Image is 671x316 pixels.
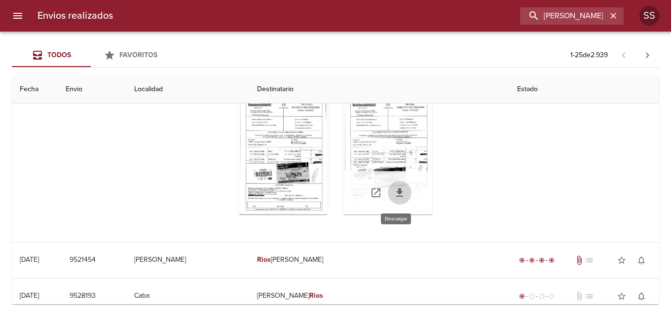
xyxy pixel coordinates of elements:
em: Rios [309,291,323,300]
span: radio_button_checked [549,257,555,263]
p: 1 - 25 de 2.939 [570,50,608,60]
span: Pagina anterior [612,50,635,60]
div: [DATE] [20,255,39,264]
div: Generado [517,291,557,301]
span: radio_button_unchecked [539,293,545,299]
span: radio_button_checked [519,293,525,299]
span: Pagina siguiente [635,43,659,67]
th: Localidad [126,75,250,104]
td: [PERSON_NAME] [126,243,250,278]
input: buscar [520,7,607,25]
span: 9521454 [70,254,96,266]
span: star_border [617,291,627,301]
th: Destinatario [249,75,509,104]
span: notifications_none [636,255,646,265]
button: Activar notificaciones [632,286,651,306]
span: 9528193 [70,290,96,302]
th: Envio [58,75,126,104]
span: No tiene pedido asociado [584,255,594,265]
div: Arir imagen [343,91,432,214]
button: Activar notificaciones [632,250,651,270]
button: menu [6,4,30,28]
span: Todos [47,51,71,59]
div: [DATE] [20,291,39,300]
td: Caba [126,279,250,314]
th: Fecha [12,75,58,104]
span: radio_button_unchecked [549,293,555,299]
button: Agregar a favoritos [612,286,632,306]
span: radio_button_checked [519,257,525,263]
span: radio_button_checked [539,257,545,263]
span: No tiene documentos adjuntos [574,291,584,301]
span: No tiene pedido asociado [584,291,594,301]
em: Rios [257,255,271,264]
span: star_border [617,255,627,265]
div: Arir imagen [239,91,328,214]
button: Agregar a favoritos [612,250,632,270]
span: radio_button_unchecked [529,293,535,299]
span: radio_button_checked [529,257,535,263]
span: Favoritos [119,51,157,59]
button: 9521454 [66,251,100,269]
h6: Envios realizados [37,8,113,24]
a: Abrir [364,181,388,205]
button: 9528193 [66,287,100,305]
span: Tiene documentos adjuntos [574,255,584,265]
div: Entregado [517,255,557,265]
td: [PERSON_NAME] [249,279,509,314]
div: Abrir información de usuario [639,6,659,26]
div: Tabs Envios [12,43,170,67]
span: notifications_none [636,291,646,301]
td: [PERSON_NAME] [249,243,509,278]
th: Estado [509,75,659,104]
div: SS [639,6,659,26]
